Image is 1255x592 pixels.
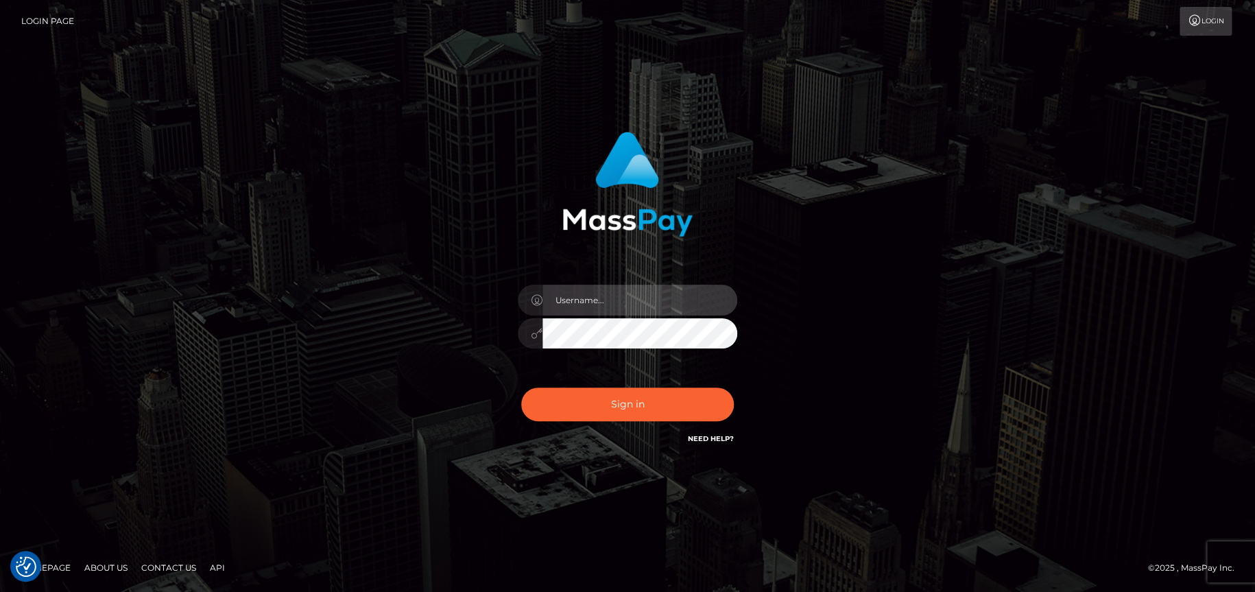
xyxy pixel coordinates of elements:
a: About Us [79,557,133,578]
button: Consent Preferences [16,556,36,577]
a: API [204,557,230,578]
img: MassPay Login [562,132,693,237]
a: Contact Us [136,557,202,578]
a: Homepage [15,557,76,578]
input: Username... [542,285,737,316]
button: Sign in [521,388,734,421]
a: Login [1180,7,1232,36]
img: Revisit consent button [16,556,36,577]
div: © 2025 , MassPay Inc. [1148,560,1245,576]
a: Login Page [21,7,74,36]
a: Need Help? [688,434,734,443]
